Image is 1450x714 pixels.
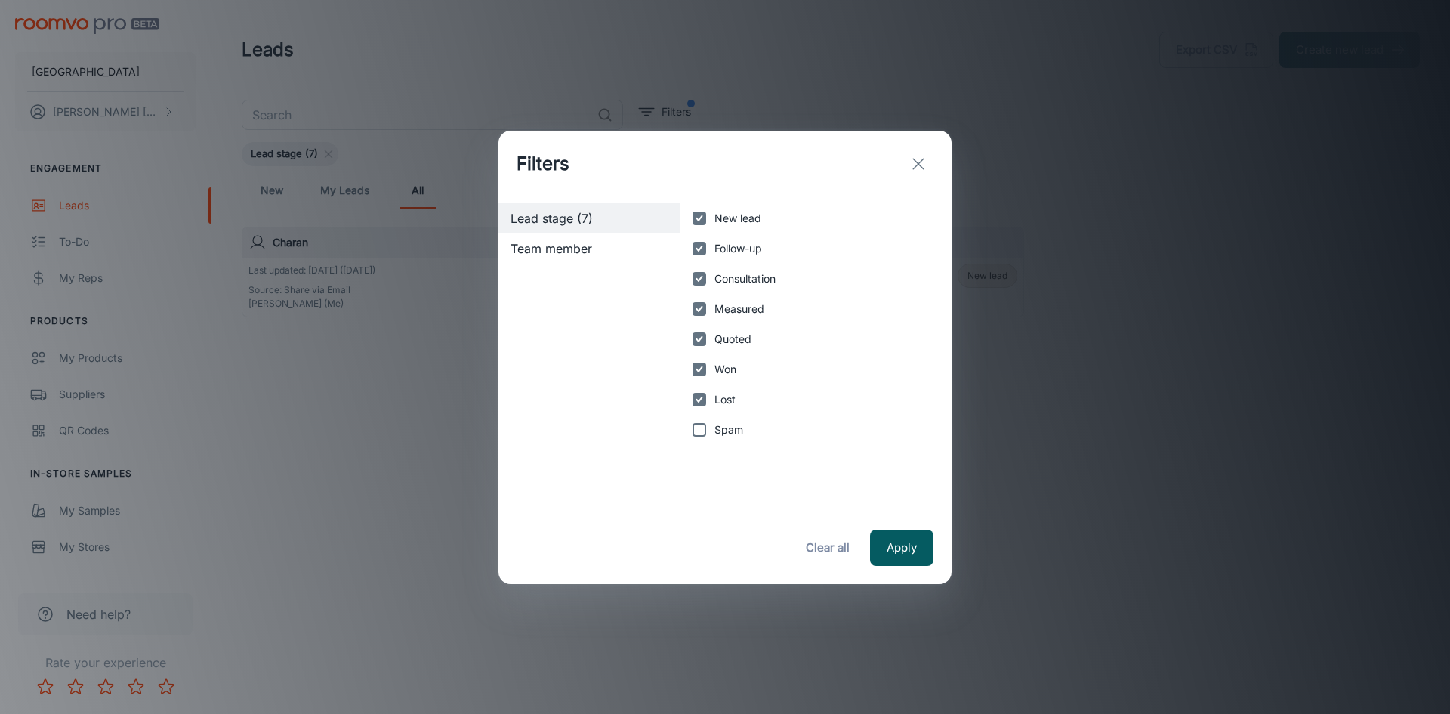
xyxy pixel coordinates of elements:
span: Quoted [714,331,751,348]
span: New lead [714,210,761,227]
div: Team member [498,233,680,264]
div: Lead stage (7) [498,203,680,233]
span: Measured [714,301,764,317]
span: Spam [714,422,743,438]
button: Apply [870,530,933,566]
h1: Filters [517,150,569,178]
span: Lead stage (7) [511,209,668,227]
span: Follow-up [714,240,762,257]
span: Consultation [714,270,776,287]
button: Clear all [797,530,858,566]
span: Won [714,361,736,378]
span: Lost [714,391,736,408]
span: Team member [511,240,668,258]
button: exit [903,149,933,179]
